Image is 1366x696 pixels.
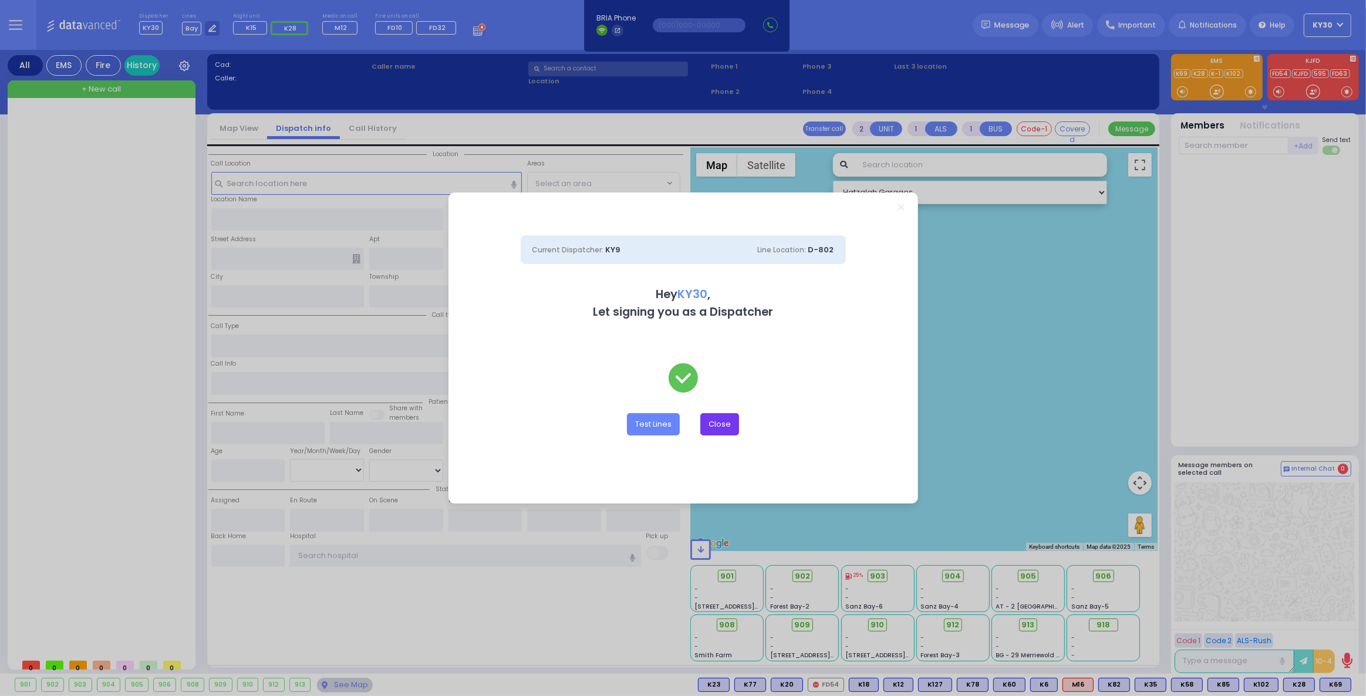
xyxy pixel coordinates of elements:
button: Test Lines [627,413,680,435]
b: Hey , [656,286,710,302]
button: Close [700,413,739,435]
span: Current Dispatcher: [532,245,604,255]
b: Let signing you as a Dispatcher [593,304,773,320]
img: check-green.svg [669,363,698,393]
span: KY30 [677,286,707,302]
span: D-802 [808,244,834,255]
a: Close [898,204,904,210]
span: KY9 [606,244,621,255]
span: Line Location: [758,245,807,255]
